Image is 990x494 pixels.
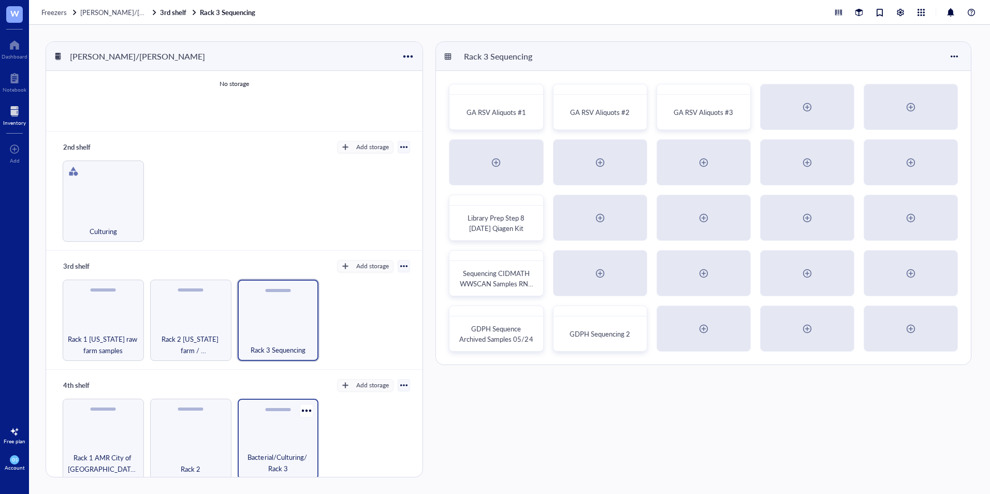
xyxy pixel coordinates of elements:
[356,381,389,390] div: Add storage
[59,259,121,273] div: 3rd shelf
[337,260,394,272] button: Add storage
[3,70,26,93] a: Notebook
[41,8,78,17] a: Freezers
[337,141,394,153] button: Add storage
[570,329,630,339] span: GDPH Sequencing 2
[337,379,394,391] button: Add storage
[4,438,25,444] div: Free plan
[3,120,26,126] div: Inventory
[251,344,305,356] span: Rack 3 Sequencing
[459,48,537,65] div: Rack 3 Sequencing
[2,53,27,60] div: Dashboard
[356,142,389,152] div: Add storage
[460,268,534,309] span: Sequencing CIDMATH WWSCAN Samples RNA Round [DATE] LR1 CP2 RMC3
[467,107,526,117] span: GA RSV Aliquots #1
[160,8,257,17] a: 3rd shelfRack 3 Sequencing
[468,213,526,233] span: Library Prep Step 8 [DATE] Qiagen Kit
[220,79,249,89] div: No storage
[10,7,19,20] span: W
[41,7,67,17] span: Freezers
[67,333,139,356] span: Rack 1 [US_STATE] raw farm samples
[67,452,139,475] span: Rack 1 AMR City of [GEOGRAPHIC_DATA] WW 2022/2023
[2,37,27,60] a: Dashboard
[459,324,533,344] span: GDPH Sequence Archived Samples 05/24
[155,333,227,356] span: Rack 2 [US_STATE] farm / [GEOGRAPHIC_DATA]/Influenza Challenge study
[181,463,200,475] span: Rack 2
[570,107,630,117] span: GA RSV Aliquots #2
[90,226,117,237] span: Culturing
[80,7,191,17] span: [PERSON_NAME]/[PERSON_NAME]
[3,103,26,126] a: Inventory
[12,457,17,462] span: OS
[59,378,121,393] div: 4th shelf
[3,86,26,93] div: Notebook
[59,140,121,154] div: 2nd shelf
[80,8,158,17] a: [PERSON_NAME]/[PERSON_NAME]
[674,107,733,117] span: GA RSV Aliquots #3
[356,261,389,271] div: Add storage
[243,452,314,474] span: Bacterial/Culturing/ Rack 3
[10,157,20,164] div: Add
[5,464,25,471] div: Account
[65,48,210,65] div: [PERSON_NAME]/[PERSON_NAME]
